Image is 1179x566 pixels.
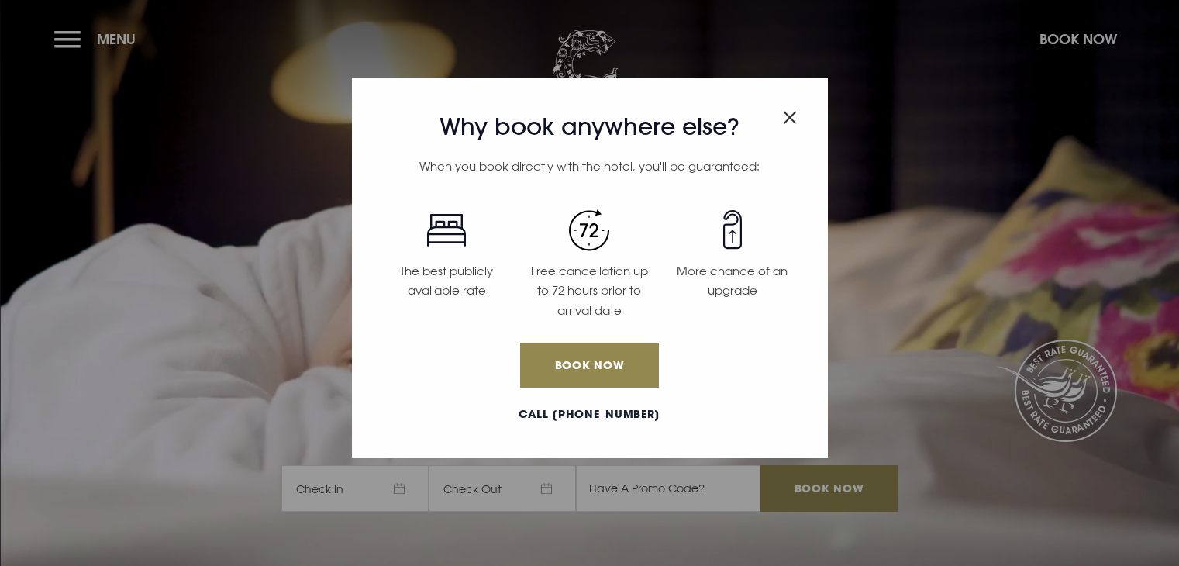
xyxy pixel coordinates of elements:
[375,157,804,177] p: When you book directly with the hotel, you'll be guaranteed:
[520,343,658,388] a: Book Now
[671,261,795,301] p: More chance of an upgrade
[527,261,651,321] p: Free cancellation up to 72 hours prior to arrival date
[783,102,797,127] button: Close modal
[384,261,508,301] p: The best publicly available rate
[375,406,804,423] a: Call [PHONE_NUMBER]
[375,113,804,141] h3: Why book anywhere else?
